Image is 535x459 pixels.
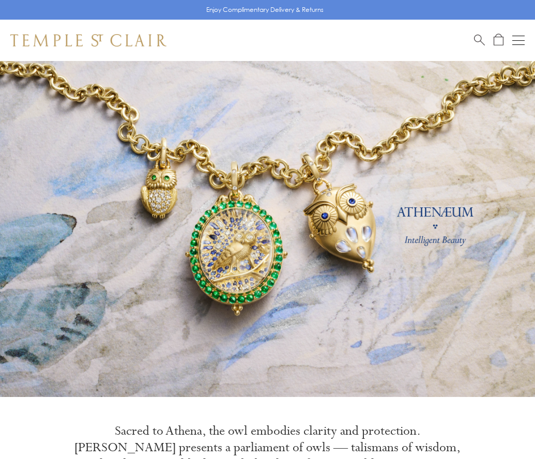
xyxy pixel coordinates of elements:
p: Enjoy Complimentary Delivery & Returns [206,5,324,15]
a: Open Shopping Bag [494,34,503,47]
button: Open navigation [512,34,525,47]
img: Temple St. Clair [10,34,166,47]
a: Search [474,34,485,47]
